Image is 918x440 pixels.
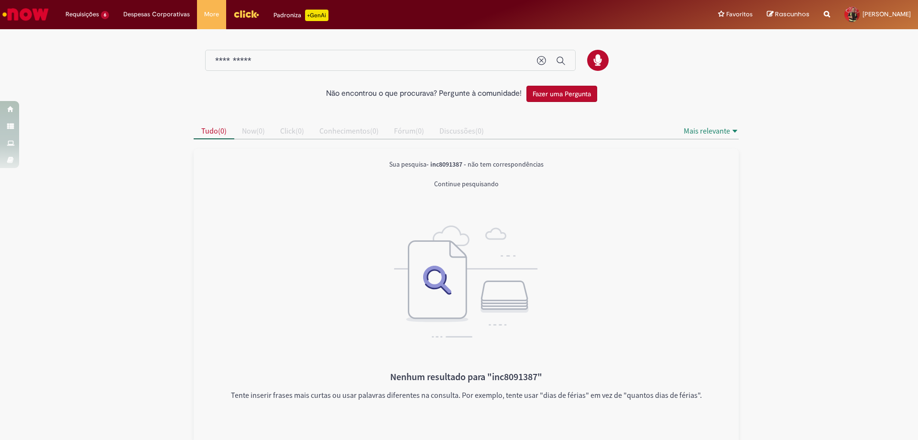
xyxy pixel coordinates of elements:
[1,5,50,24] img: ServiceNow
[204,10,219,19] span: More
[326,90,522,98] h2: Não encontrou o que procurava? Pergunte à comunidade!
[775,10,809,19] span: Rascunhos
[526,86,597,102] button: Fazer uma Pergunta
[767,10,809,19] a: Rascunhos
[123,10,190,19] span: Despesas Corporativas
[66,10,99,19] span: Requisições
[273,10,328,21] div: Padroniza
[101,11,109,19] span: 6
[233,7,259,21] img: click_logo_yellow_360x200.png
[305,10,328,21] p: +GenAi
[726,10,753,19] span: Favoritos
[863,10,911,18] span: [PERSON_NAME]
